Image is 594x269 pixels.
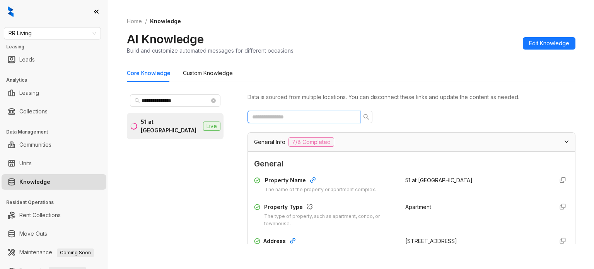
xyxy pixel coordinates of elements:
li: Communities [2,137,106,152]
li: Maintenance [2,245,106,260]
a: Units [19,156,32,171]
li: Rent Collections [2,207,106,223]
a: Knowledge [19,174,50,190]
a: Home [125,17,143,26]
span: close-circle [211,98,216,103]
span: Coming Soon [57,248,94,257]
span: Knowledge [150,18,181,24]
div: Data is sourced from multiple locations. You can disconnect these links and update the content as... [247,93,575,101]
div: The name of the property or apartment complex. [265,186,376,194]
div: The type of property, such as apartment, condo, or townhouse. [264,213,396,228]
span: 51 at [GEOGRAPHIC_DATA] [405,177,473,183]
li: Leasing [2,85,106,101]
div: Build and customize automated messages for different occasions. [127,46,295,55]
span: General [254,158,569,170]
h2: AI Knowledge [127,32,204,46]
a: Communities [19,137,51,152]
span: Live [203,122,220,131]
a: Collections [19,104,48,119]
li: Leads [2,52,106,67]
div: 51 at [GEOGRAPHIC_DATA] [141,118,200,135]
div: [STREET_ADDRESS] [405,237,547,245]
div: Address [263,237,396,247]
span: General Info [254,138,285,146]
a: Leads [19,52,35,67]
span: search [135,98,140,103]
img: logo [8,6,14,17]
li: Collections [2,104,106,119]
div: Core Knowledge [127,69,171,77]
span: 7/8 Completed [288,137,334,147]
div: Property Name [265,176,376,186]
span: Apartment [405,204,431,210]
button: Edit Knowledge [523,37,575,50]
h3: Data Management [6,129,108,135]
span: Edit Knowledge [529,39,569,48]
li: Move Outs [2,226,106,242]
div: Custom Knowledge [183,69,233,77]
a: Leasing [19,85,39,101]
span: RR Living [9,27,96,39]
li: Units [2,156,106,171]
h3: Analytics [6,77,108,84]
li: Knowledge [2,174,106,190]
a: Rent Collections [19,207,61,223]
li: / [145,17,147,26]
h3: Leasing [6,43,108,50]
h3: Resident Operations [6,199,108,206]
div: Property Type [264,203,396,213]
span: expanded [564,139,569,144]
div: General Info7/8 Completed [248,133,575,151]
a: Move Outs [19,226,47,242]
span: search [363,114,369,120]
